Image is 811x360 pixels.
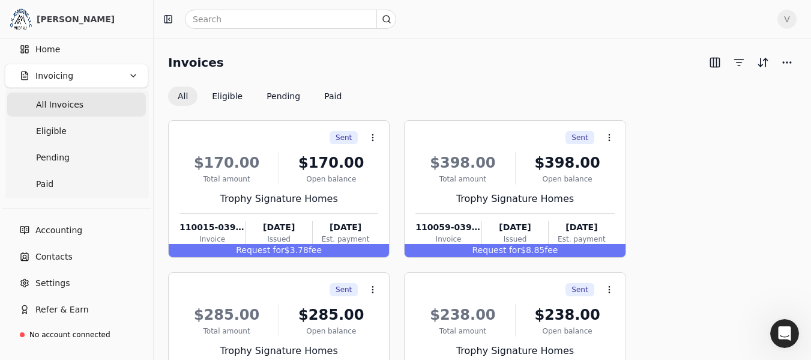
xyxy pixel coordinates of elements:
[405,244,625,257] div: $8.85
[179,221,245,234] div: 110015-039146-01
[571,284,588,295] span: Sent
[257,87,310,106] button: Pending
[35,304,89,316] span: Refer & Earn
[415,344,614,358] div: Trophy Signature Homes
[415,152,510,174] div: $398.00
[36,151,70,164] span: Pending
[520,152,615,174] div: $398.00
[284,304,378,326] div: $285.00
[770,319,799,348] iframe: Intercom live chat
[236,245,285,255] span: Request for
[284,326,378,337] div: Open balance
[5,64,148,88] button: Invoicing
[313,234,378,245] div: Est. payment
[544,245,558,255] span: fee
[315,87,351,106] button: Paid
[179,304,274,326] div: $285.00
[7,119,146,143] a: Eligible
[753,53,773,72] button: Sort
[179,152,274,174] div: $170.00
[5,245,148,269] a: Contacts
[169,244,389,257] div: $3.78
[10,8,32,30] img: bc1304ca-84b3-47ef-bc4c-6f02cc0fdbcb.png
[168,87,197,106] button: All
[246,234,312,245] div: Issued
[336,284,352,295] span: Sent
[415,174,510,185] div: Total amount
[777,53,797,72] button: More
[185,10,396,29] input: Search
[415,326,510,337] div: Total amount
[5,297,148,322] button: Refer & Earn
[35,70,73,82] span: Invoicing
[415,192,614,206] div: Trophy Signature Homes
[482,234,548,245] div: Issued
[7,172,146,196] a: Paid
[179,192,378,206] div: Trophy Signature Homes
[415,234,481,245] div: Invoice
[336,132,352,143] span: Sent
[179,174,274,185] div: Total amount
[37,13,143,25] div: [PERSON_NAME]
[7,93,146,117] a: All Invoices
[36,125,67,138] span: Eligible
[168,87,351,106] div: Invoice filter options
[520,304,615,326] div: $238.00
[309,245,322,255] span: fee
[284,152,378,174] div: $170.00
[179,344,378,358] div: Trophy Signature Homes
[482,221,548,234] div: [DATE]
[520,174,615,185] div: Open balance
[549,221,614,234] div: [DATE]
[313,221,378,234] div: [DATE]
[472,245,521,255] span: Request for
[202,87,252,106] button: Eligible
[35,224,82,237] span: Accounting
[549,234,614,245] div: Est. payment
[36,99,83,111] span: All Invoices
[284,174,378,185] div: Open balance
[7,145,146,169] a: Pending
[35,251,73,263] span: Contacts
[5,324,148,346] a: No account connected
[168,53,224,72] h2: Invoices
[415,304,510,326] div: $238.00
[5,271,148,295] a: Settings
[246,221,312,234] div: [DATE]
[777,10,797,29] button: V
[29,329,110,340] div: No account connected
[35,43,60,56] span: Home
[5,218,148,242] a: Accounting
[35,277,70,290] span: Settings
[179,326,274,337] div: Total amount
[5,37,148,61] a: Home
[415,221,481,234] div: 110059-039405-01
[179,234,245,245] div: Invoice
[520,326,615,337] div: Open balance
[571,132,588,143] span: Sent
[36,178,53,191] span: Paid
